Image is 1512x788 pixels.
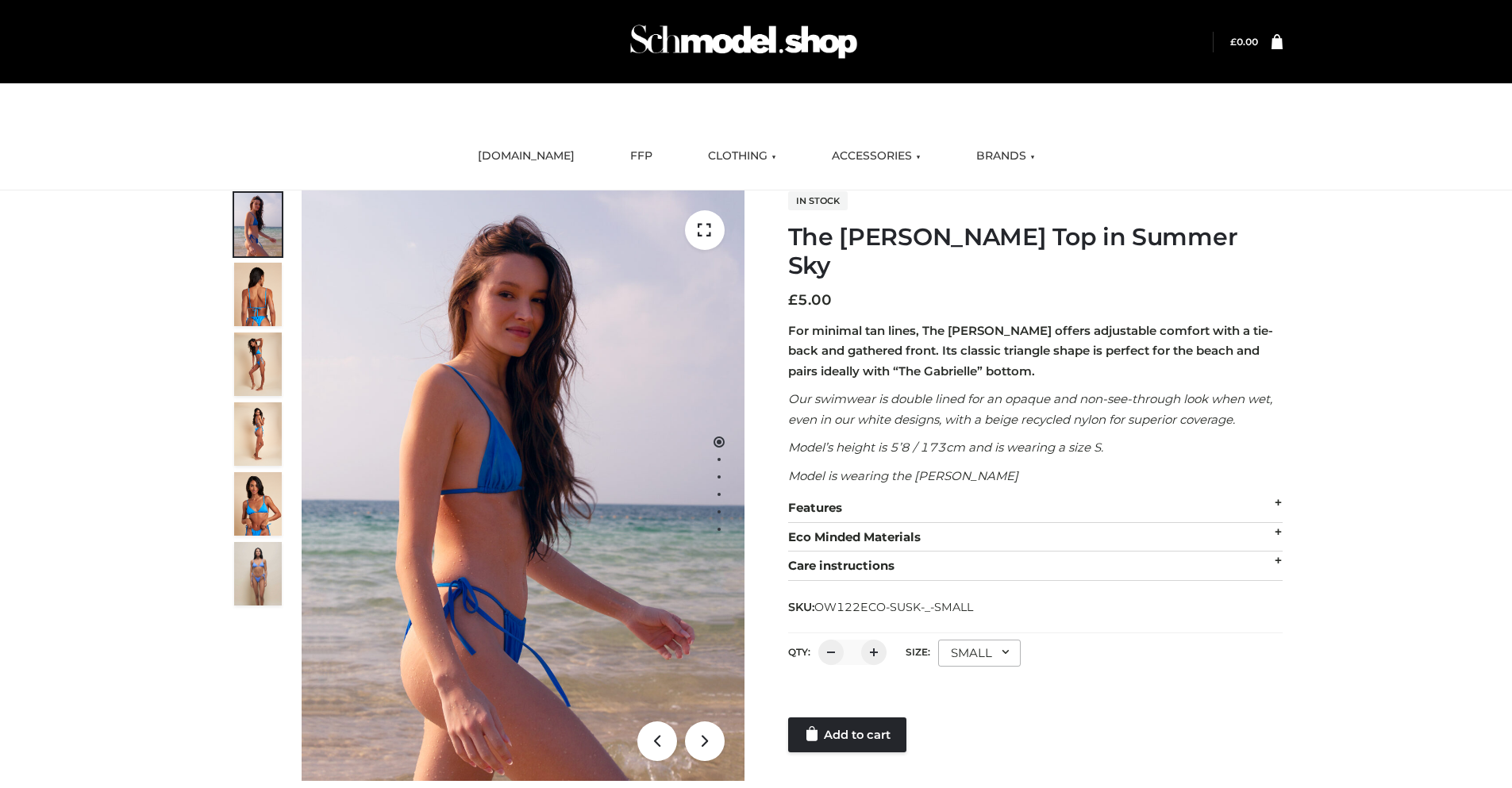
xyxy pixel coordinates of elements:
[788,598,975,617] span: SKU:
[788,223,1283,280] h1: The [PERSON_NAME] Top in Summer Sky
[938,640,1021,667] div: SMALL
[234,472,282,536] img: 2.Alex-top_CN-1-1-2.jpg
[788,552,1283,581] div: Care instructions
[1230,36,1258,48] bdi: 0.00
[302,190,744,781] img: 1.Alex-top_SS-1_4464b1e7-c2c9-4e4b-a62c-58381cd673c0 (1)
[788,494,1283,523] div: Features
[788,468,1018,483] em: Model is wearing the [PERSON_NAME]
[788,291,798,309] span: £
[788,323,1273,379] strong: For minimal tan lines, The [PERSON_NAME] offers adjustable comfort with a tie-back and gathered f...
[618,139,664,174] a: FFP
[788,646,810,658] label: QTY:
[788,717,906,752] a: Add to cart
[788,523,1283,552] div: Eco Minded Materials
[788,440,1103,455] em: Model’s height is 5’8 / 173cm and is wearing a size S.
[234,263,282,326] img: 5.Alex-top_CN-1-1_1-1.jpg
[1230,36,1258,48] a: £0.00
[625,10,863,73] img: Schmodel Admin 964
[820,139,933,174] a: ACCESSORIES
[234,193,282,256] img: 1.Alex-top_SS-1_4464b1e7-c2c9-4e4b-a62c-58381cd673c0-1.jpg
[234,542,282,605] img: SSVC.jpg
[788,291,832,309] bdi: 5.00
[814,600,973,614] span: OW122ECO-SUSK-_-SMALL
[696,139,788,174] a: CLOTHING
[234,332,282,396] img: 4.Alex-top_CN-1-1-2.jpg
[964,139,1047,174] a: BRANDS
[788,191,848,210] span: In stock
[1230,36,1237,48] span: £
[788,391,1272,427] em: Our swimwear is double lined for an opaque and non-see-through look when wet, even in our white d...
[234,402,282,466] img: 3.Alex-top_CN-1-1-2.jpg
[466,139,587,174] a: [DOMAIN_NAME]
[906,646,930,658] label: Size:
